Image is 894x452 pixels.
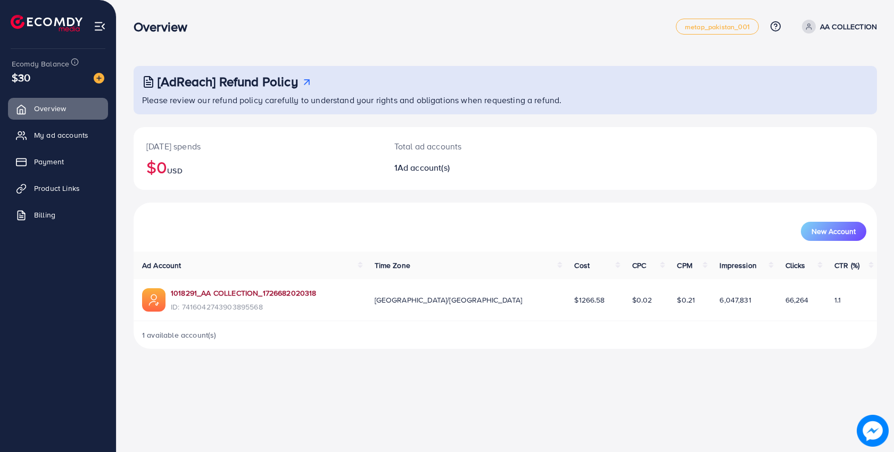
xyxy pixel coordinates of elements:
[801,222,866,241] button: New Account
[158,74,298,89] h3: [AdReach] Refund Policy
[142,260,181,271] span: Ad Account
[632,295,652,305] span: $0.02
[167,165,182,176] span: USD
[12,70,30,85] span: $30
[8,98,108,119] a: Overview
[171,302,317,312] span: ID: 7416042743903895568
[34,156,64,167] span: Payment
[134,19,196,35] h3: Overview
[34,183,80,194] span: Product Links
[676,19,759,35] a: metap_pakistan_001
[171,288,317,298] a: 1018291_AA COLLECTION_1726682020318
[857,415,889,447] img: image
[798,20,877,34] a: AA COLLECTION
[34,210,55,220] span: Billing
[719,295,751,305] span: 6,047,831
[632,260,646,271] span: CPC
[94,20,106,32] img: menu
[375,295,523,305] span: [GEOGRAPHIC_DATA]/[GEOGRAPHIC_DATA]
[34,130,88,140] span: My ad accounts
[574,295,605,305] span: $1266.58
[719,260,757,271] span: Impression
[398,162,450,173] span: Ad account(s)
[785,260,806,271] span: Clicks
[8,178,108,199] a: Product Links
[394,163,554,173] h2: 1
[146,140,369,153] p: [DATE] spends
[677,260,692,271] span: CPM
[142,288,165,312] img: ic-ads-acc.e4c84228.svg
[785,295,809,305] span: 66,264
[574,260,590,271] span: Cost
[394,140,554,153] p: Total ad accounts
[12,58,69,69] span: Ecomdy Balance
[142,94,871,106] p: Please review our refund policy carefully to understand your rights and obligations when requesti...
[677,295,695,305] span: $0.21
[8,151,108,172] a: Payment
[94,73,104,83] img: image
[834,260,859,271] span: CTR (%)
[11,15,82,31] img: logo
[812,228,856,235] span: New Account
[8,124,108,146] a: My ad accounts
[685,23,750,30] span: metap_pakistan_001
[375,260,410,271] span: Time Zone
[8,204,108,225] a: Billing
[34,103,66,114] span: Overview
[146,157,369,177] h2: $0
[820,20,877,33] p: AA COLLECTION
[834,295,841,305] span: 1.1
[142,330,217,340] span: 1 available account(s)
